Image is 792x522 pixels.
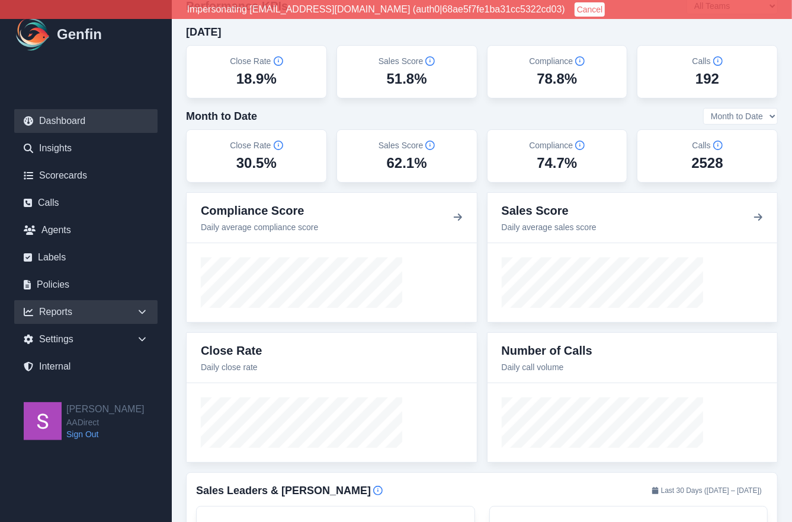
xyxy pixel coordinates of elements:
[379,55,435,67] h5: Sales Score
[230,139,283,151] h5: Close Rate
[713,141,723,150] span: Info
[529,139,585,151] h5: Compliance
[201,361,262,373] p: Daily close rate
[425,141,435,150] span: Info
[201,342,262,359] h3: Close Rate
[575,141,585,150] span: Info
[425,56,435,66] span: Info
[14,109,158,133] a: Dashboard
[24,402,62,440] img: Shane Wey
[692,55,723,67] h5: Calls
[57,25,102,44] h1: Genfin
[14,164,158,187] a: Scorecards
[14,15,52,53] img: Logo
[646,483,768,498] span: Last 30 Days ( [DATE] – [DATE] )
[236,69,277,88] div: 18.9%
[201,221,318,233] p: Daily average compliance score
[695,69,719,88] div: 192
[66,402,145,416] h2: [PERSON_NAME]
[379,139,435,151] h5: Sales Score
[537,69,577,88] div: 78.8%
[14,246,158,269] a: Labels
[453,211,463,225] button: View details
[14,355,158,378] a: Internal
[196,482,371,499] h4: Sales Leaders & [PERSON_NAME]
[537,154,577,173] div: 74.7%
[387,154,427,173] div: 62.1%
[575,56,585,66] span: Info
[502,221,597,233] p: Daily average sales score
[387,69,427,88] div: 51.8%
[66,416,145,428] span: AADirect
[274,56,283,66] span: Info
[753,211,763,225] button: View details
[186,24,222,40] h4: [DATE]
[713,56,723,66] span: Info
[691,154,723,173] div: 2528
[575,2,605,17] button: Cancel
[502,202,597,219] h3: Sales Score
[14,218,158,242] a: Agents
[186,108,257,125] h4: Month to Date
[14,273,158,297] a: Policies
[502,342,592,359] h3: Number of Calls
[373,486,383,495] span: Info
[274,141,283,150] span: Info
[502,361,592,373] p: Daily call volume
[14,191,158,215] a: Calls
[66,428,145,440] a: Sign Out
[230,55,283,67] h5: Close Rate
[14,136,158,160] a: Insights
[201,202,318,219] h3: Compliance Score
[236,154,277,173] div: 30.5%
[14,300,158,324] div: Reports
[529,55,585,67] h5: Compliance
[692,139,723,151] h5: Calls
[14,327,158,351] div: Settings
